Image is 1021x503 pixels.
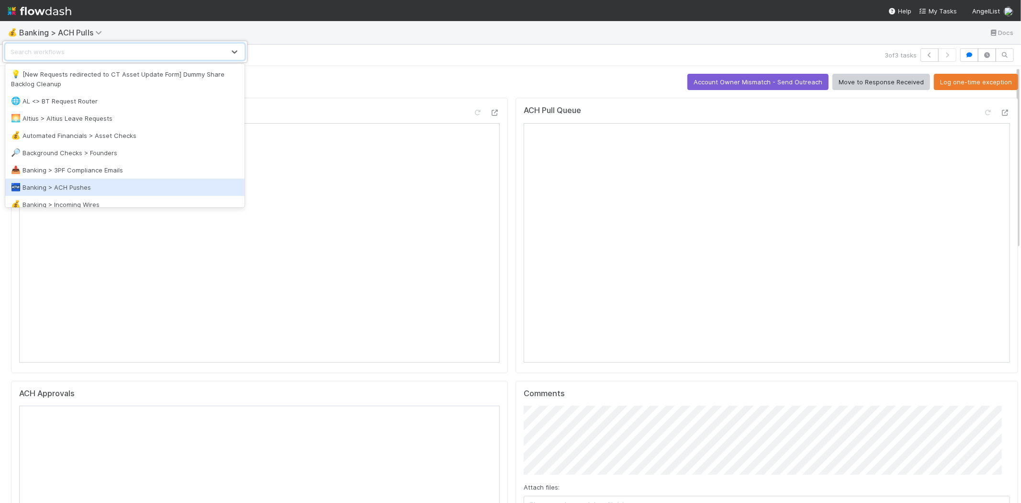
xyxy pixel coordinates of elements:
div: Automated Financials > Asset Checks [11,131,239,140]
div: Banking > 3PF Compliance Emails [11,165,239,175]
span: 💰 [11,200,21,208]
div: Banking > Incoming Wires [11,200,239,209]
div: [New Requests redirected to CT Asset Update Form] Dummy Share Backlog Cleanup [11,69,239,89]
span: 🔎 [11,149,21,157]
span: 💰 [11,131,21,139]
span: 🌐 [11,97,21,105]
div: Background Checks > Founders [11,148,239,158]
div: Banking > ACH Pushes [11,183,239,192]
span: 🏧 [11,183,21,191]
span: 🌅 [11,114,21,122]
span: 💡 [11,70,21,78]
div: Search workflows [11,47,65,57]
div: AL <> BT Request Router [11,96,239,106]
div: Altius > Altius Leave Requests [11,114,239,123]
span: 📥 [11,166,21,174]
